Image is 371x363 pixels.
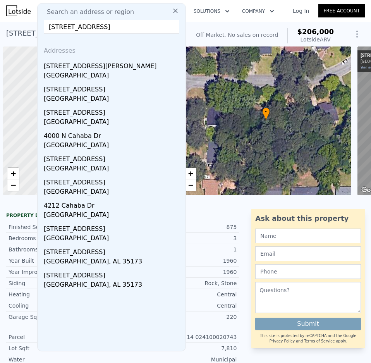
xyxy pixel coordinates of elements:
div: Cooling [9,302,123,310]
div: Property details [6,212,239,218]
div: [GEOGRAPHIC_DATA] [44,234,182,244]
div: [STREET_ADDRESS] [44,244,182,257]
div: Garage Sqft [9,313,123,321]
div: [GEOGRAPHIC_DATA] [44,210,182,221]
input: Phone [255,264,361,279]
div: Ask about this property [255,213,361,224]
span: − [11,180,16,190]
input: Name [255,229,361,243]
div: Year Built [9,257,123,265]
a: Zoom in [7,168,19,179]
div: 4000 N Cahaba Dr [44,128,182,141]
a: Privacy Policy [270,339,295,343]
div: [STREET_ADDRESS] [44,82,182,94]
div: [STREET_ADDRESS] [44,175,182,187]
span: Search an address or region [41,7,134,17]
div: Parcel [9,333,123,341]
button: Submit [255,318,361,330]
a: Terms of Service [304,339,335,343]
span: + [11,169,16,178]
div: Siding [9,279,123,287]
div: Bathrooms [9,246,123,253]
div: [STREET_ADDRESS] [44,105,182,117]
div: Off Market. No sales on record [196,31,278,39]
div: [GEOGRAPHIC_DATA] [44,71,182,82]
button: Show Options [349,26,365,42]
div: Addresses [41,40,182,58]
input: Email [255,246,361,261]
div: [GEOGRAPHIC_DATA] [44,117,182,128]
a: Zoom out [185,179,196,191]
div: [STREET_ADDRESS][PERSON_NAME] [44,58,182,71]
div: [GEOGRAPHIC_DATA] [44,164,182,175]
div: Finished Sqft [9,223,123,231]
div: [GEOGRAPHIC_DATA], AL 35173 [44,280,182,291]
span: $206,000 [297,28,334,36]
span: + [188,169,193,178]
a: Free Account [318,4,365,17]
div: Year Improved [9,268,123,276]
div: Heating [9,291,123,298]
div: [STREET_ADDRESS] [44,151,182,164]
input: Enter an address, city, region, neighborhood or zip code [44,20,179,34]
a: Zoom in [185,168,196,179]
a: Zoom out [7,179,19,191]
div: • [262,107,270,121]
div: This site is protected by reCAPTCHA and the Google and apply. [255,333,361,344]
div: Lot Sqft [9,344,123,352]
div: Lotside ARV [297,36,334,43]
div: [STREET_ADDRESS][PERSON_NAME] , [GEOGRAPHIC_DATA] , GA 30331 [6,28,184,39]
div: 4212 Cahaba Dr [44,198,182,210]
div: [STREET_ADDRESS] [44,268,182,280]
button: Company [236,4,280,18]
div: Bedrooms [9,234,123,242]
div: [GEOGRAPHIC_DATA] [44,141,182,151]
div: [GEOGRAPHIC_DATA], AL 35173 [44,257,182,268]
a: Log In [283,7,318,15]
span: − [188,180,193,190]
img: Lotside [6,5,31,16]
div: [GEOGRAPHIC_DATA] [44,94,182,105]
div: [GEOGRAPHIC_DATA] [44,187,182,198]
button: Solutions [187,4,236,18]
span: • [262,108,270,115]
div: [STREET_ADDRESS] [44,221,182,234]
